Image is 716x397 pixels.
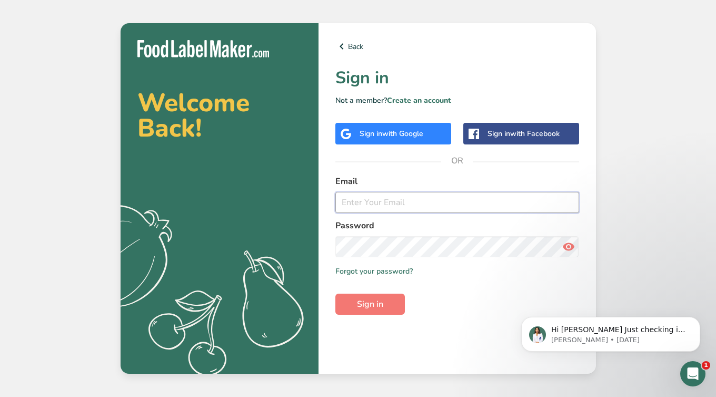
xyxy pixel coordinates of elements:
[488,128,560,139] div: Sign in
[702,361,710,370] span: 1
[335,266,413,277] a: Forgot your password?
[335,294,405,315] button: Sign in
[335,95,579,106] p: Not a member?
[335,175,579,188] label: Email
[357,298,383,311] span: Sign in
[382,129,423,139] span: with Google
[335,219,579,232] label: Password
[335,192,579,213] input: Enter Your Email
[680,361,705,386] iframe: Intercom live chat
[137,40,269,57] img: Food Label Maker
[510,129,560,139] span: with Facebook
[335,65,579,91] h1: Sign in
[335,40,579,53] a: Back
[360,128,423,139] div: Sign in
[137,90,302,141] h2: Welcome Back!
[441,145,473,177] span: OR
[505,295,716,369] iframe: Intercom notifications message
[387,95,451,105] a: Create an account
